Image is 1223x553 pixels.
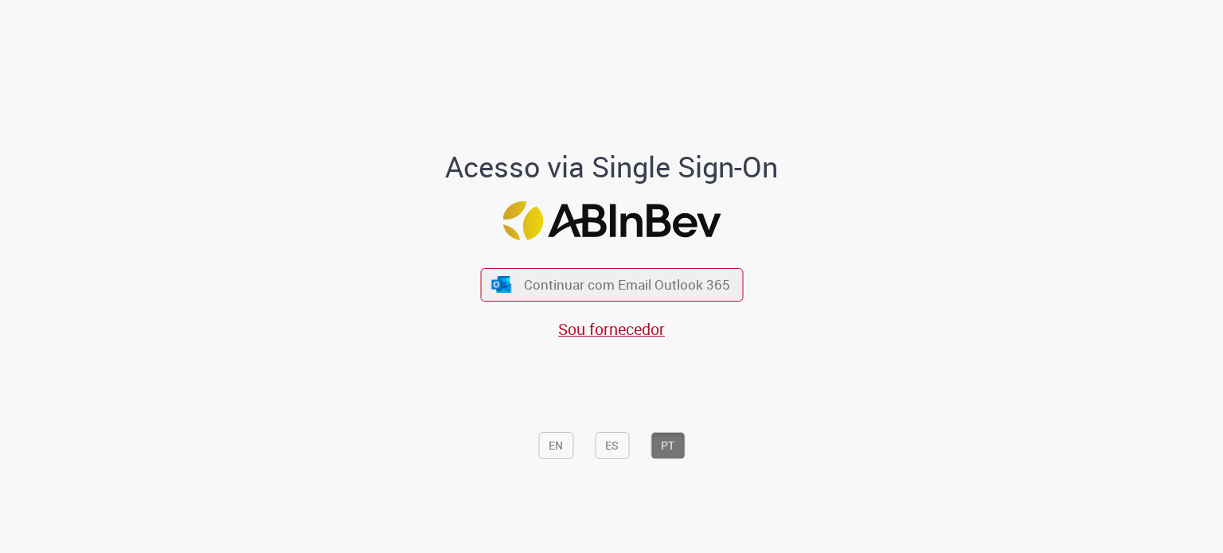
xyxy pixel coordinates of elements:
h1: Acesso via Single Sign-On [391,151,833,183]
span: Continuar com Email Outlook 365 [524,275,730,294]
button: ES [595,432,629,459]
img: Logo ABInBev [502,201,721,240]
button: EN [538,432,573,459]
button: ícone Azure/Microsoft 360 Continuar com Email Outlook 365 [480,268,743,301]
a: Sou fornecedor [558,318,665,340]
img: ícone Azure/Microsoft 360 [490,276,513,293]
button: PT [651,432,685,459]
